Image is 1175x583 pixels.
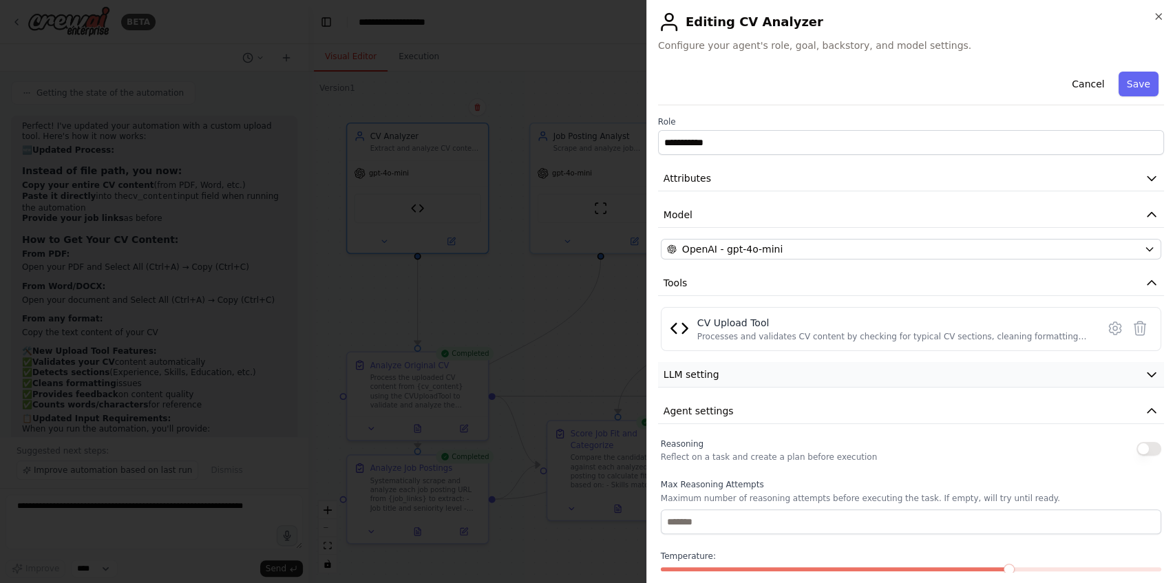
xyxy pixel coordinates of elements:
img: CV Upload Tool [670,319,689,338]
span: Configure your agent's role, goal, backstory, and model settings. [658,39,1164,52]
label: Role [658,116,1164,127]
button: Attributes [658,166,1164,191]
div: CV Upload Tool [697,316,1089,330]
span: LLM setting [664,368,719,381]
p: Maximum number of reasoning attempts before executing the task. If empty, will try until ready. [661,493,1161,504]
button: LLM setting [658,362,1164,388]
span: Temperature: [661,551,716,562]
button: Delete tool [1128,316,1152,341]
button: Cancel [1063,72,1112,96]
span: Tools [664,276,688,290]
h2: Editing CV Analyzer [658,11,1164,33]
div: Processes and validates CV content by checking for typical CV sections, cleaning formatting, and ... [697,331,1089,342]
label: Max Reasoning Attempts [661,479,1161,490]
span: OpenAI - gpt-4o-mini [682,242,783,256]
span: Attributes [664,171,711,185]
button: Tools [658,271,1164,296]
button: Save [1119,72,1158,96]
span: Agent settings [664,404,734,418]
button: Configure tool [1103,316,1128,341]
button: Model [658,202,1164,228]
button: Agent settings [658,399,1164,424]
button: OpenAI - gpt-4o-mini [661,239,1161,259]
span: Model [664,208,692,222]
span: Reasoning [661,439,703,449]
p: Reflect on a task and create a plan before execution [661,452,877,463]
